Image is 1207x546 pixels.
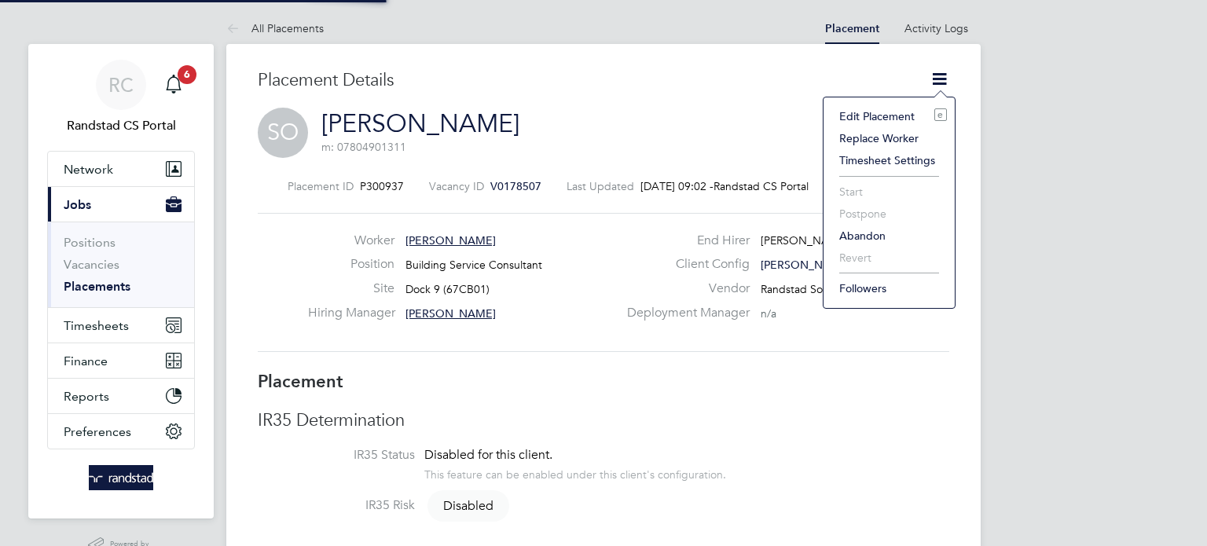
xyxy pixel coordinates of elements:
a: Placement [825,22,879,35]
span: [DATE] 09:02 - [640,179,714,193]
label: Hiring Manager [308,305,394,321]
label: Deployment Manager [618,305,750,321]
li: Followers [831,277,947,299]
span: Dock 9 (67CB01) [405,282,490,296]
button: Preferences [48,414,194,449]
div: This feature can be enabled under this client's configuration. [424,464,726,482]
li: Replace Worker [831,127,947,149]
button: Network [48,152,194,186]
span: m: 07804901311 [321,140,406,154]
li: Edit Placement [831,105,947,127]
label: Placement ID [288,179,354,193]
span: P300937 [360,179,404,193]
li: Abandon [831,225,947,247]
span: Finance [64,354,108,368]
a: Placements [64,279,130,294]
button: Jobs [48,187,194,222]
span: V0178507 [490,179,541,193]
a: 6 [158,60,189,110]
label: Client Config [618,256,750,273]
span: Preferences [64,424,131,439]
span: [PERSON_NAME] Construction - South [761,258,956,272]
nav: Main navigation [28,44,214,519]
span: Disabled [427,490,509,522]
label: Last Updated [567,179,634,193]
b: Placement [258,371,343,392]
div: Jobs [48,222,194,307]
span: SO [258,108,308,158]
label: Vendor [618,280,750,297]
label: Vacancy ID [429,179,484,193]
span: Randstad CS Portal [47,116,195,135]
span: Jobs [64,197,91,212]
button: Timesheets [48,308,194,343]
span: Network [64,162,113,177]
span: Disabled for this client. [424,447,552,463]
span: Timesheets [64,318,129,333]
label: End Hirer [618,233,750,249]
li: Start [831,181,947,203]
h3: Placement Details [258,69,906,92]
span: Randstad Solutions Limited [761,282,895,296]
li: Revert [831,247,947,269]
label: IR35 Status [258,447,415,464]
a: [PERSON_NAME] [321,108,519,139]
span: Building Service Consultant [405,258,542,272]
span: 6 [178,65,196,84]
span: n/a [761,306,776,321]
label: Site [308,280,394,297]
a: Vacancies [64,257,119,272]
i: e [934,108,947,121]
a: RCRandstad CS Portal [47,60,195,135]
span: Randstad CS Portal [714,179,809,193]
button: Reports [48,379,194,413]
span: [PERSON_NAME] Construction & Infrast… [761,233,970,247]
span: Reports [64,389,109,404]
li: Timesheet Settings [831,149,947,171]
span: [PERSON_NAME] [405,233,496,247]
img: randstad-logo-retina.png [89,465,154,490]
button: Finance [48,343,194,378]
a: Go to home page [47,465,195,490]
label: IR35 Risk [258,497,415,514]
li: Postpone [831,203,947,225]
label: Worker [308,233,394,249]
span: [PERSON_NAME] [405,306,496,321]
a: Positions [64,235,116,250]
label: Position [308,256,394,273]
span: RC [108,75,134,95]
a: Activity Logs [904,21,968,35]
a: All Placements [226,21,324,35]
h3: IR35 Determination [258,409,949,432]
